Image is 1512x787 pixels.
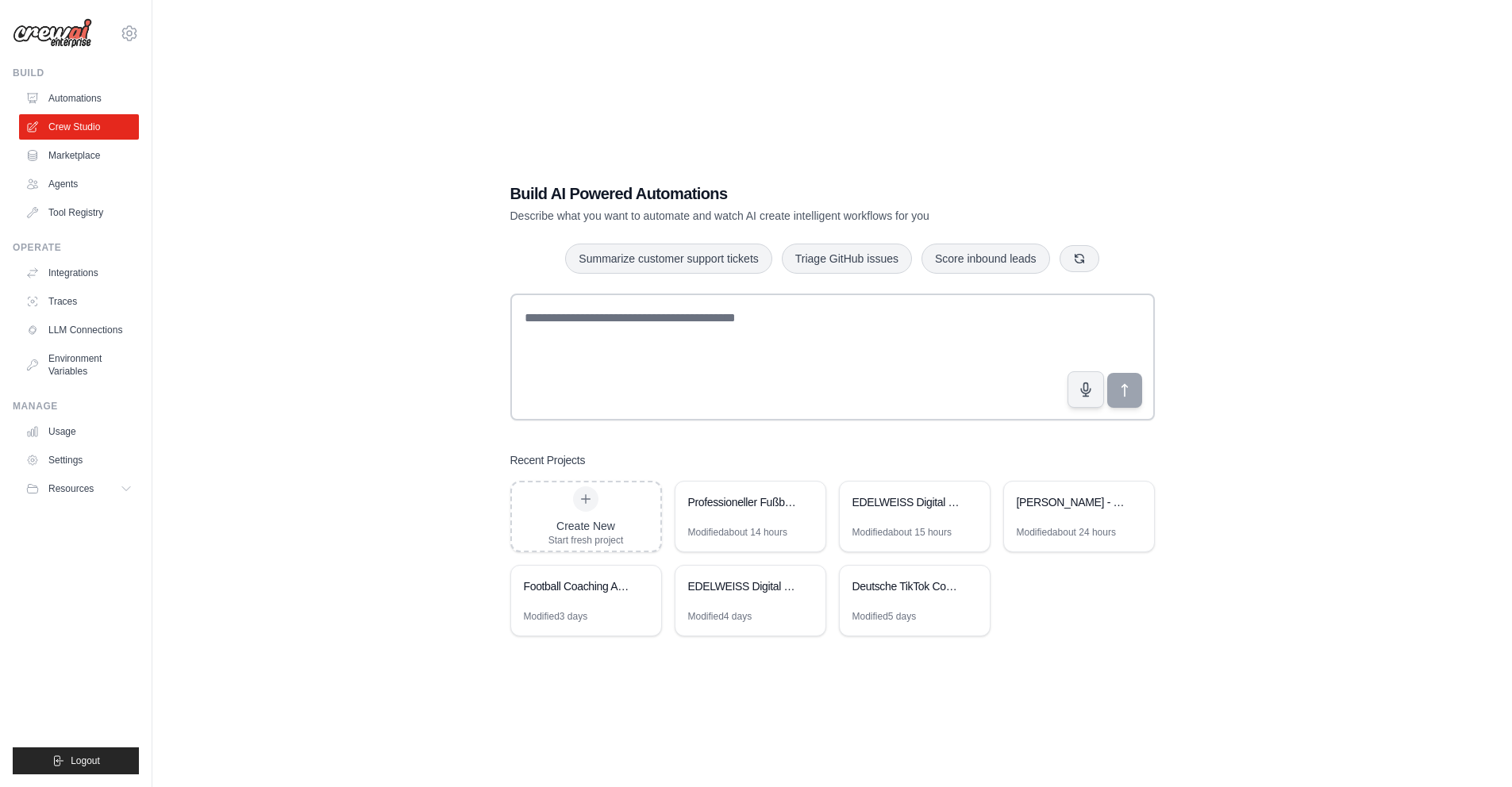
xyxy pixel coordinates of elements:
span: Logout [71,754,100,767]
div: EDELWEISS Digital Lead Generation Automation [852,494,961,510]
button: Logout [13,747,139,774]
a: Traces [19,289,139,314]
p: Describe what you want to automate and watch AI create intelligent workflows for you [510,208,1044,224]
div: Professioneller Fußballtraining-Generator mit Visuellen Diagrammen [688,494,797,510]
div: Start fresh project [548,534,624,547]
a: Automations [19,86,139,111]
a: Environment Variables [19,346,139,384]
div: Football Coaching Assistant [524,578,633,594]
button: Summarize customer support tickets [565,244,771,274]
a: Crew Studio [19,114,139,140]
button: Resources [19,476,139,501]
a: Integrations [19,260,139,286]
div: Create New [548,518,624,534]
div: Modified 4 days [688,610,752,623]
div: Modified 3 days [524,610,588,623]
div: Build [13,67,139,79]
a: Agents [19,171,139,197]
button: Triage GitHub issues [782,244,912,274]
img: Logo [13,18,92,48]
button: Score inbound leads [921,244,1050,274]
div: Deutsche TikTok Content Generation Crew [852,578,961,594]
a: Settings [19,447,139,473]
div: Modified 5 days [852,610,917,623]
div: Modified about 14 hours [688,526,787,539]
div: Modified about 24 hours [1017,526,1116,539]
button: Click to speak your automation idea [1068,371,1104,408]
h1: Build AI Powered Automations [510,182,1044,205]
a: Marketplace [19,143,139,168]
a: LLM Connections [19,317,139,343]
a: Usage [19,419,139,444]
span: Resources [48,482,94,495]
div: Operate [13,241,139,254]
a: Tool Registry [19,200,139,225]
div: EDELWEISS Digital Lead Generation Automation [688,578,797,594]
div: [PERSON_NAME] - 30 Tage Klarheit [1017,494,1125,510]
button: Get new suggestions [1060,245,1099,272]
div: Modified about 15 hours [852,526,952,539]
div: Manage [13,400,139,413]
h3: Recent Projects [510,452,586,468]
